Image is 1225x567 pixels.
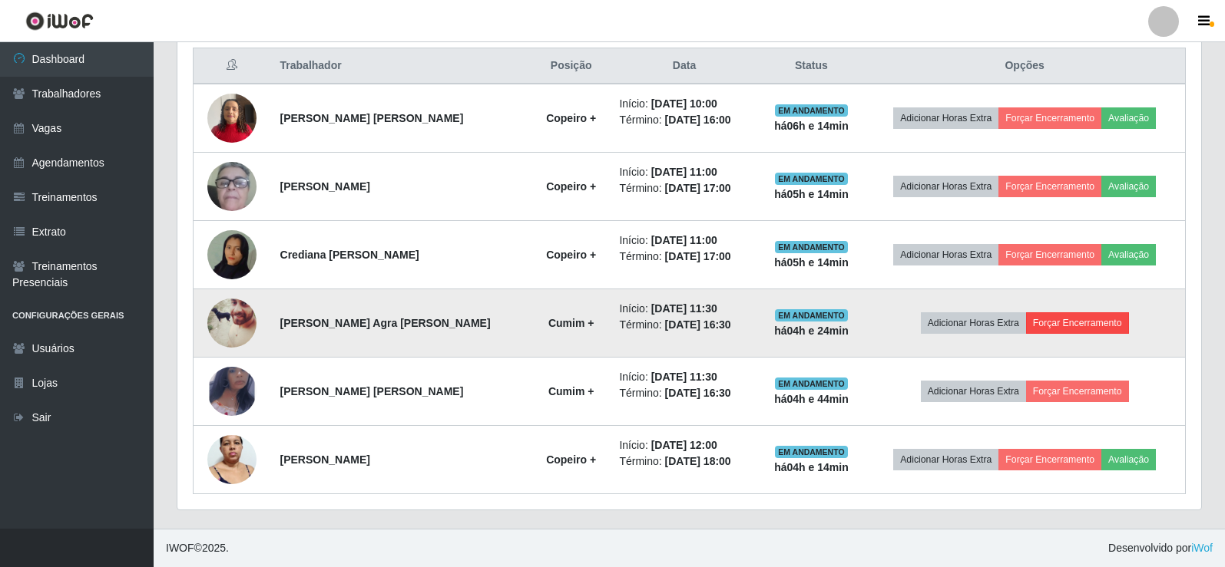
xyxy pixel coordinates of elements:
button: Forçar Encerramento [998,449,1101,470]
time: [DATE] 12:00 [651,439,717,451]
span: IWOF [166,542,194,554]
strong: Crediana [PERSON_NAME] [280,249,419,261]
button: Forçar Encerramento [1026,312,1129,334]
li: Término: [619,453,749,470]
button: Avaliação [1101,449,1156,470]
button: Adicionar Horas Extra [893,449,998,470]
span: EM ANDAMENTO [775,377,848,390]
time: [DATE] 16:30 [665,318,731,331]
button: Avaliação [1101,176,1156,197]
strong: [PERSON_NAME] [PERSON_NAME] [280,112,464,124]
time: [DATE] 16:00 [665,114,731,126]
li: Início: [619,164,749,180]
li: Término: [619,385,749,401]
button: Avaliação [1101,107,1156,129]
strong: Cumim + [548,385,594,397]
button: Adicionar Horas Extra [921,381,1026,402]
li: Término: [619,112,749,128]
time: [DATE] 11:30 [651,302,717,315]
strong: há 05 h e 14 min [774,188,849,200]
img: 1680531528548.jpeg [207,292,257,354]
a: iWof [1191,542,1213,554]
span: EM ANDAMENTO [775,104,848,117]
strong: [PERSON_NAME] [280,180,370,193]
th: Posição [532,48,611,84]
button: Forçar Encerramento [998,244,1101,265]
li: Término: [619,249,749,265]
th: Opções [864,48,1185,84]
strong: Copeiro + [546,453,596,466]
li: Término: [619,317,749,333]
strong: [PERSON_NAME] Agra [PERSON_NAME] [280,317,491,329]
time: [DATE] 17:00 [665,182,731,194]
time: [DATE] 18:00 [665,455,731,467]
time: [DATE] 11:00 [651,166,717,178]
th: Data [610,48,758,84]
strong: há 06 h e 14 min [774,120,849,132]
strong: há 04 h e 14 min [774,461,849,473]
img: 1748046228717.jpeg [207,351,257,431]
button: Forçar Encerramento [998,176,1101,197]
img: 1737135977494.jpeg [207,85,257,150]
time: [DATE] 11:00 [651,234,717,246]
span: Desenvolvido por [1108,540,1213,556]
strong: Copeiro + [546,249,596,261]
button: Adicionar Horas Extra [893,176,998,197]
time: [DATE] 16:30 [665,387,731,399]
img: 1755289367859.jpeg [207,211,257,298]
button: Adicionar Horas Extra [893,107,998,129]
li: Início: [619,437,749,453]
strong: Copeiro + [546,180,596,193]
strong: Cumim + [548,317,594,329]
strong: [PERSON_NAME] [280,453,370,466]
button: Forçar Encerramento [1026,381,1129,402]
th: Status [759,48,865,84]
span: EM ANDAMENTO [775,446,848,458]
span: EM ANDAMENTO [775,309,848,321]
strong: há 04 h e 44 min [774,393,849,405]
strong: [PERSON_NAME] [PERSON_NAME] [280,385,464,397]
li: Início: [619,301,749,317]
th: Trabalhador [271,48,532,84]
img: CoreUI Logo [25,12,94,31]
li: Início: [619,96,749,112]
span: EM ANDAMENTO [775,173,848,185]
li: Início: [619,232,749,249]
img: 1705182808004.jpeg [207,136,257,237]
strong: há 04 h e 24 min [774,325,849,337]
li: Término: [619,180,749,196]
span: © 2025 . [166,540,229,556]
button: Adicionar Horas Extra [921,312,1026,334]
time: [DATE] 11:30 [651,371,717,383]
strong: Copeiro + [546,112,596,124]
time: [DATE] 10:00 [651,97,717,110]
strong: há 05 h e 14 min [774,256,849,269]
span: EM ANDAMENTO [775,241,848,253]
img: 1701877774523.jpeg [207,427,257,492]
button: Avaliação [1101,244,1156,265]
button: Adicionar Horas Extra [893,244,998,265]
button: Forçar Encerramento [998,107,1101,129]
li: Início: [619,369,749,385]
time: [DATE] 17:00 [665,250,731,262]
